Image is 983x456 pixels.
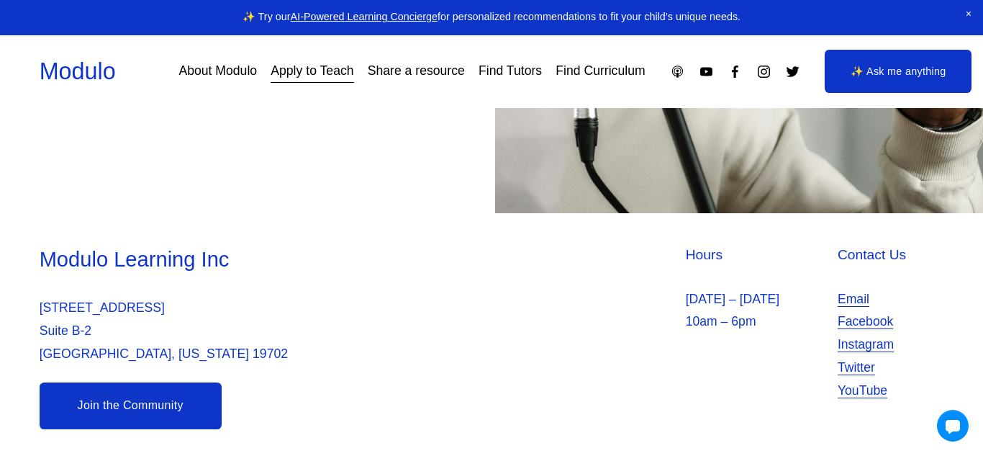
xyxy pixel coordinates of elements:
[825,50,971,93] a: ✨ Ask me anything
[40,297,488,365] p: [STREET_ADDRESS] Suite B-2 [GEOGRAPHIC_DATA], [US_STATE] 19702
[838,310,893,334] a: Facebook
[838,288,869,311] a: Email
[756,64,771,79] a: Instagram
[728,64,743,79] a: Facebook
[686,246,830,265] h4: Hours
[699,64,714,79] a: YouTube
[785,64,800,79] a: Twitter
[838,357,875,380] a: Twitter
[556,59,645,84] a: Find Curriculum
[291,11,438,22] a: AI-Powered Learning Concierge
[838,334,894,357] a: Instagram
[40,246,488,274] h3: Modulo Learning Inc
[838,380,887,403] a: YouTube
[40,383,222,429] a: Join the Community
[368,59,465,84] a: Share a resource
[40,58,116,84] a: Modulo
[178,59,257,84] a: About Modulo
[271,59,353,84] a: Apply to Teach
[686,288,830,334] p: [DATE] – [DATE] 10am – 6pm
[838,246,943,265] h4: Contact Us
[670,64,685,79] a: Apple Podcasts
[479,59,542,84] a: Find Tutors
